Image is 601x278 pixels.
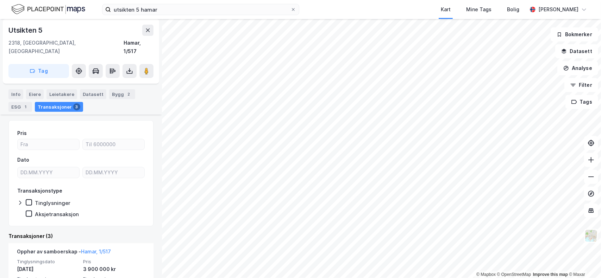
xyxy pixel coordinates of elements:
[109,89,135,99] div: Bygg
[551,27,598,41] button: Bokmerker
[8,89,23,99] div: Info
[124,39,154,56] div: Hamar, 1/517
[18,167,79,178] input: DD.MM.YYYY
[497,272,531,277] a: OpenStreetMap
[8,102,32,112] div: ESG
[8,39,124,56] div: 2318, [GEOGRAPHIC_DATA], [GEOGRAPHIC_DATA]
[11,3,85,15] img: logo.f888ab2527a4732fd821a326f86c7f29.svg
[80,89,106,99] div: Datasett
[83,167,144,178] input: DD.MM.YYYY
[466,5,492,14] div: Mine Tags
[35,211,79,218] div: Aksjetransaksjon
[533,272,568,277] a: Improve this map
[17,156,29,164] div: Dato
[538,5,578,14] div: [PERSON_NAME]
[8,64,69,78] button: Tag
[125,91,132,98] div: 2
[83,259,145,265] span: Pris
[17,129,27,137] div: Pris
[83,139,144,150] input: Til 6000000
[17,259,79,265] span: Tinglysningsdato
[564,78,598,92] button: Filter
[566,244,601,278] div: Kontrollprogram for chat
[17,265,79,273] div: [DATE]
[46,89,77,99] div: Leietakere
[18,139,79,150] input: Fra
[17,247,111,259] div: Opphør av samboerskap -
[584,229,598,243] img: Z
[566,244,601,278] iframe: Chat Widget
[83,265,145,273] div: 3 900 000 kr
[555,44,598,58] button: Datasett
[17,187,62,195] div: Transaksjonstype
[26,89,44,99] div: Eiere
[476,272,496,277] a: Mapbox
[35,102,83,112] div: Transaksjoner
[8,232,154,240] div: Transaksjoner (3)
[35,200,70,206] div: Tinglysninger
[22,103,29,110] div: 1
[557,61,598,75] button: Analyse
[111,4,290,15] input: Søk på adresse, matrikkel, gårdeiere, leietakere eller personer
[81,248,111,254] a: Hamar, 1/517
[507,5,519,14] div: Bolig
[73,103,80,110] div: 3
[8,25,44,36] div: Utsikten 5
[441,5,451,14] div: Kart
[565,95,598,109] button: Tags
